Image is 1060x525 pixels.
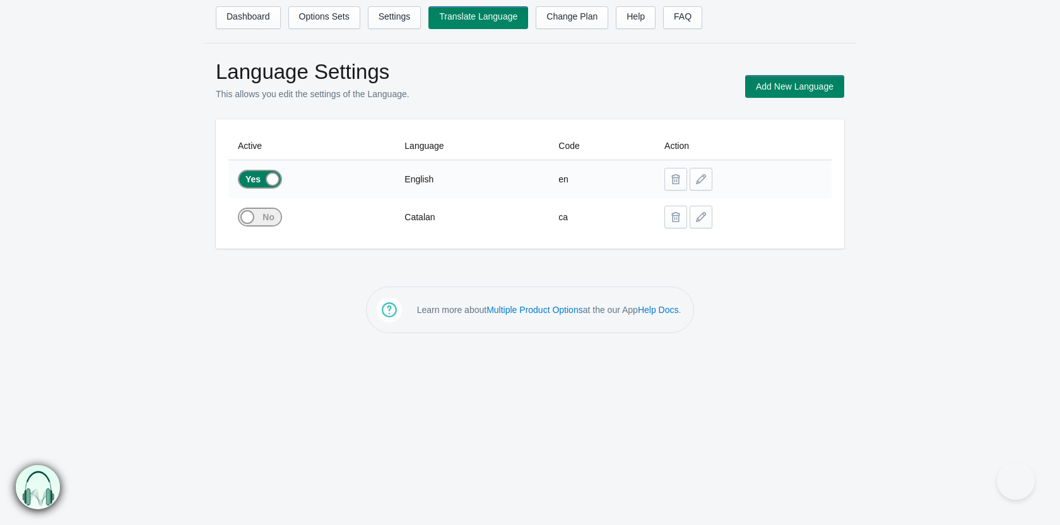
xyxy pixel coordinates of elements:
[417,304,681,316] p: Learn more about at the our App .
[638,305,679,315] a: Help Docs
[616,6,656,29] a: Help
[428,6,528,29] a: Translate Language
[486,305,583,315] a: Multiple Product Options
[663,6,702,29] a: FAQ
[368,6,421,29] a: Settings
[14,465,59,510] img: bxm.png
[997,462,1035,500] iframe: Toggle Customer Support
[216,88,729,100] p: This allows you edit the settings of the Language.
[549,160,655,199] td: en
[288,6,360,29] a: Options Sets
[216,59,729,85] h1: Language Settings
[745,75,844,98] button: Add New Language
[395,198,549,236] td: Catalan
[549,132,655,160] th: Code
[395,160,549,199] td: English
[228,132,395,160] th: Active
[655,132,832,160] th: Action
[216,6,281,29] a: Dashboard
[536,6,608,29] a: Change Plan
[549,198,655,236] td: ca
[745,65,844,75] a: Add New Language
[395,132,549,160] th: Language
